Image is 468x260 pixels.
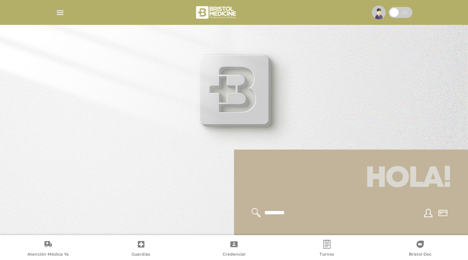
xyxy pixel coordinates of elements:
[280,240,373,259] a: Turnos
[320,252,334,258] span: Turnos
[27,252,69,258] span: Atención Médica Ya
[132,252,150,258] span: Guardias
[94,240,187,259] a: Guardias
[372,5,386,19] img: profile-placeholder.svg
[243,158,459,199] h1: Hola!
[374,240,467,259] a: Bristol Doc
[195,4,238,21] img: bristol-medicine-blanco.png
[409,252,431,258] span: Bristol Doc
[56,8,65,17] img: Cober_menu-lines-white.svg
[188,240,280,259] a: Credencial
[223,252,245,258] span: Credencial
[1,240,94,259] a: Atención Médica Ya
